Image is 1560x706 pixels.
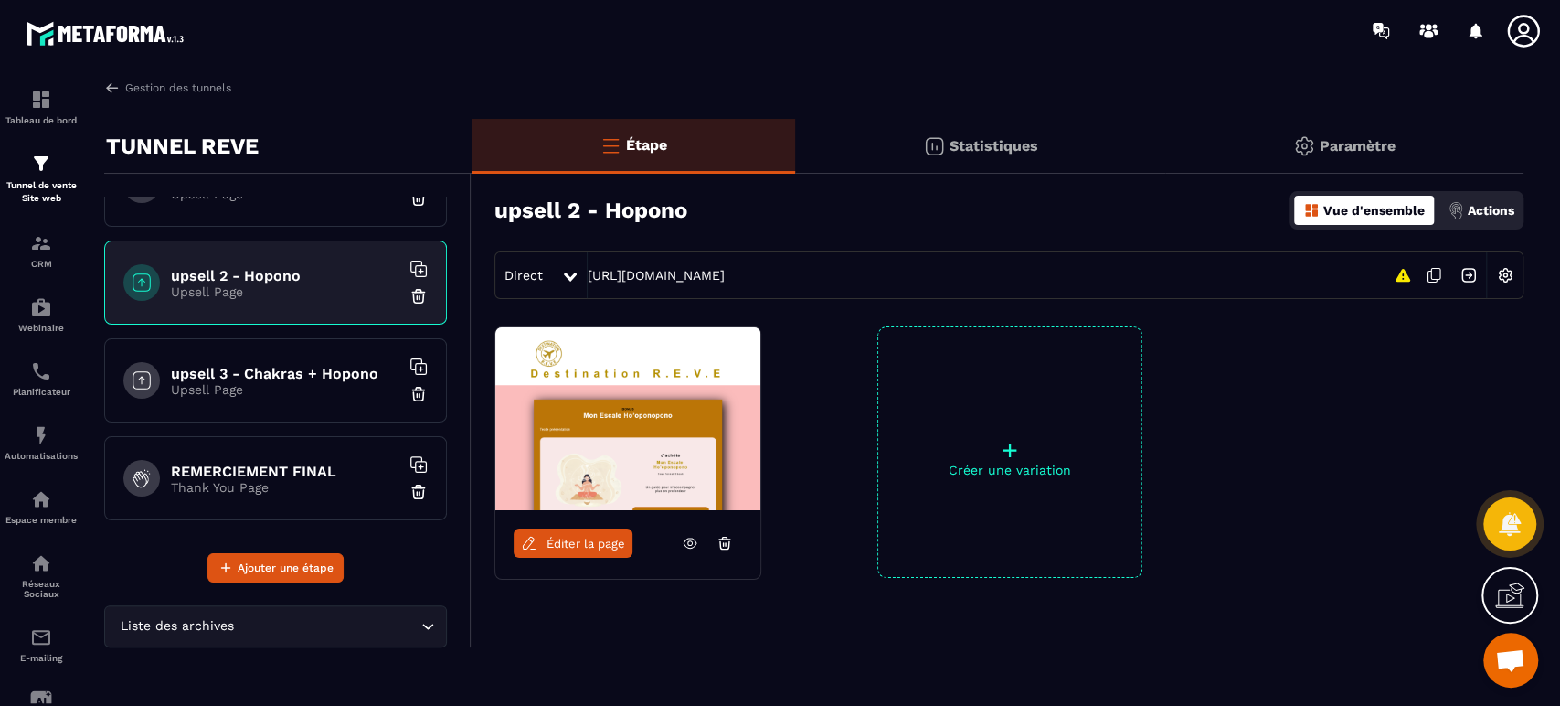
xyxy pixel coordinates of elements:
[171,480,399,495] p: Thank You Page
[5,259,78,269] p: CRM
[1483,633,1538,688] div: Ouvrir le chat
[878,437,1141,463] p: +
[238,616,417,636] input: Search for option
[409,287,428,305] img: trash
[5,613,78,677] a: emailemailE-mailing
[1320,137,1396,155] p: Paramètre
[171,463,399,480] h6: REMERCIEMENT FINAL
[5,451,78,461] p: Automatisations
[5,515,78,525] p: Espace membre
[30,360,52,382] img: scheduler
[30,232,52,254] img: formation
[5,219,78,283] a: formationformationCRM
[106,128,259,165] p: TUNNEL REVE
[5,115,78,125] p: Tableau de bord
[1448,202,1464,219] img: actions.d6e523a2.png
[207,553,344,583] button: Ajouter une étape
[30,153,52,175] img: formation
[494,198,687,223] h3: upsell 2 - Hopono
[409,189,428,208] img: trash
[5,347,78,411] a: schedulerschedulerPlanificateur
[950,137,1038,155] p: Statistiques
[495,327,760,510] img: image
[600,134,621,156] img: bars-o.4a397970.svg
[30,626,52,648] img: email
[5,653,78,663] p: E-mailing
[30,424,52,446] img: automations
[1468,203,1514,218] p: Actions
[626,136,667,154] p: Étape
[878,463,1141,477] p: Créer une variation
[588,268,725,283] a: [URL][DOMAIN_NAME]
[923,135,945,157] img: stats.20deebd0.svg
[514,529,632,558] a: Éditer la page
[26,16,190,50] img: logo
[5,475,78,539] a: automationsautomationsEspace membre
[1323,203,1425,218] p: Vue d'ensemble
[1488,258,1523,293] img: setting-w.858f3a88.svg
[116,616,238,636] span: Liste des archives
[104,605,447,647] div: Search for option
[5,179,78,205] p: Tunnel de vente Site web
[5,323,78,333] p: Webinaire
[5,283,78,347] a: automationsautomationsWebinaire
[171,284,399,299] p: Upsell Page
[238,559,334,577] span: Ajouter une étape
[1303,202,1320,219] img: dashboard-orange.40269519.svg
[5,411,78,475] a: automationsautomationsAutomatisations
[171,187,399,201] p: Upsell Page
[104,80,121,96] img: arrow
[1293,135,1315,157] img: setting-gr.5f69749f.svg
[5,579,78,599] p: Réseaux Sociaux
[5,539,78,613] a: social-networksocial-networkRéseaux Sociaux
[504,268,543,283] span: Direct
[5,75,78,139] a: formationformationTableau de bord
[171,382,399,397] p: Upsell Page
[409,483,428,501] img: trash
[409,385,428,403] img: trash
[104,80,231,96] a: Gestion des tunnels
[5,139,78,219] a: formationformationTunnel de vente Site web
[171,267,399,284] h6: upsell 2 - Hopono
[5,387,78,397] p: Planificateur
[547,537,625,551] span: Éditer la page
[30,89,52,111] img: formation
[171,365,399,382] h6: upsell 3 - Chakras + Hopono
[30,488,52,510] img: automations
[30,296,52,318] img: automations
[1451,258,1486,293] img: arrow-next.bcc2205e.svg
[30,552,52,574] img: social-network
